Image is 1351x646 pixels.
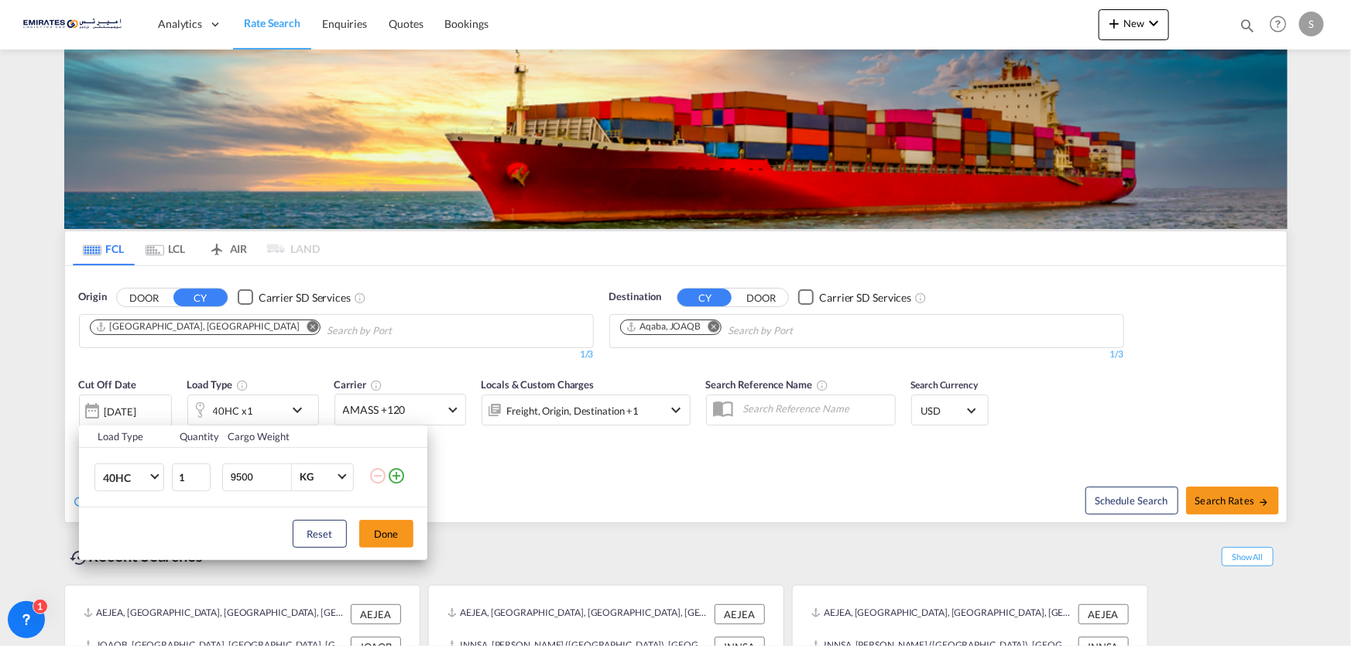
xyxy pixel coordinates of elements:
div: Cargo Weight [228,429,359,443]
md-icon: icon-minus-circle-outline [369,467,387,485]
button: Reset [293,520,347,548]
th: Quantity [170,426,218,448]
md-icon: icon-plus-circle-outline [387,467,406,485]
th: Load Type [79,426,171,448]
div: KG [300,470,314,483]
span: 40HC [103,470,148,486]
input: Enter Weight [229,464,291,490]
button: Done [359,520,413,548]
md-select: Choose: 40HC [94,463,164,491]
input: Qty [172,463,211,491]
